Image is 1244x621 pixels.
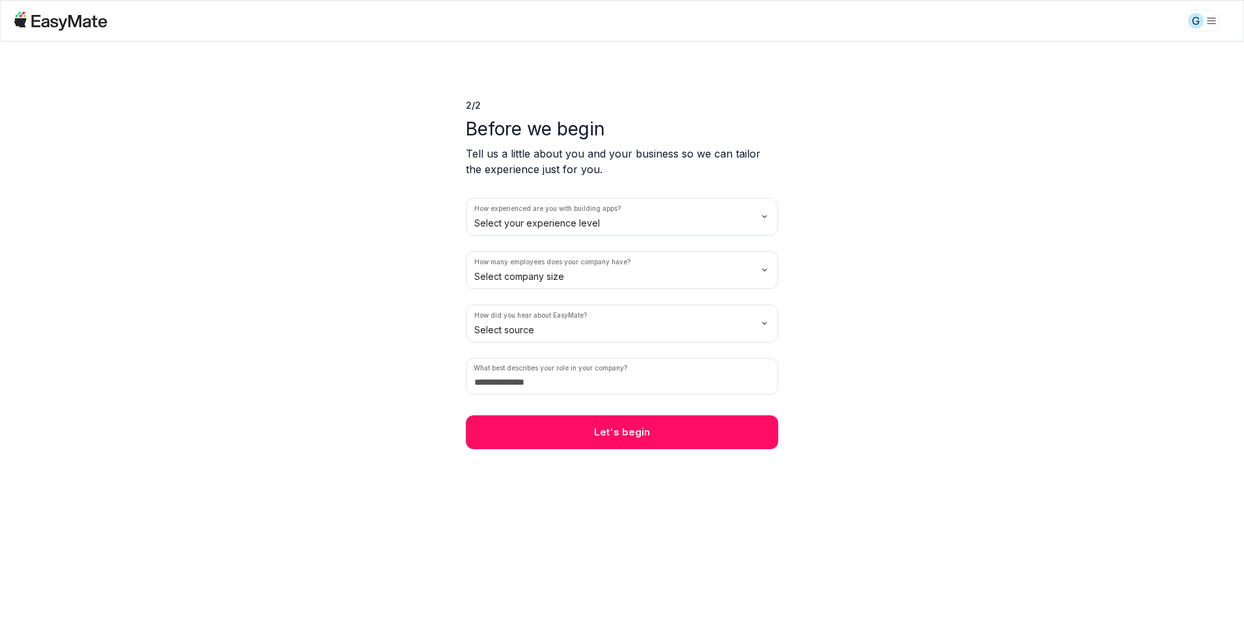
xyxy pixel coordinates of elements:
div: G [1188,13,1204,29]
label: How did you hear about EasyMate? [474,310,587,320]
label: How experienced are you with building apps? [474,204,621,214]
label: How many employees does your company have? [474,257,630,267]
button: Let's begin [466,415,778,449]
p: Before we begin [466,117,778,141]
p: 2 / 2 [466,99,778,112]
p: Tell us a little about you and your business so we can tailor the experience just for you. [466,146,778,177]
